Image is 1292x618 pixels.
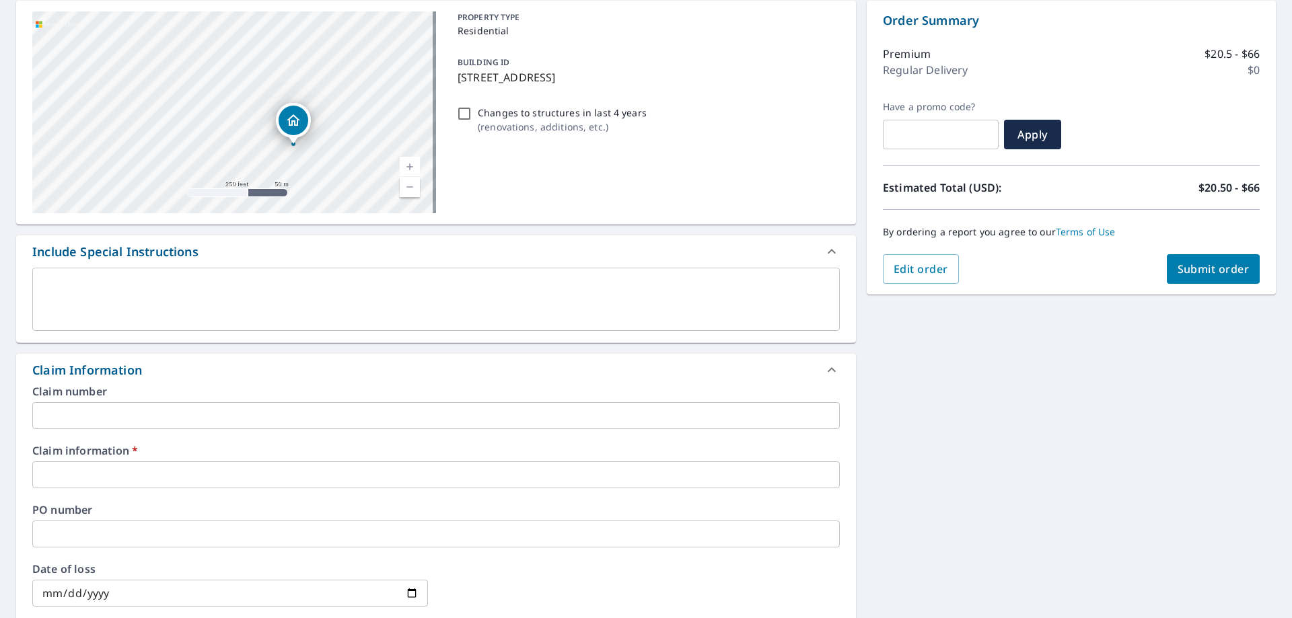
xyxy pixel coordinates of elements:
[32,243,199,261] div: Include Special Instructions
[1205,46,1260,62] p: $20.5 - $66
[400,157,420,177] a: Current Level 17, Zoom In
[478,120,647,134] p: ( renovations, additions, etc. )
[1198,180,1260,196] p: $20.50 - $66
[1056,225,1116,238] a: Terms of Use
[883,180,1071,196] p: Estimated Total (USD):
[478,106,647,120] p: Changes to structures in last 4 years
[32,564,428,574] label: Date of loss
[1015,127,1050,142] span: Apply
[458,24,834,38] p: Residential
[1248,62,1260,78] p: $0
[883,226,1260,238] p: By ordering a report you agree to our
[32,504,840,515] label: PO number
[1178,262,1250,276] span: Submit order
[16,354,856,386] div: Claim Information
[458,69,834,85] p: [STREET_ADDRESS]
[1004,120,1061,149] button: Apply
[883,101,999,113] label: Have a promo code?
[883,11,1260,30] p: Order Summary
[458,56,509,68] p: BUILDING ID
[894,262,948,276] span: Edit order
[32,386,840,397] label: Claim number
[883,254,959,284] button: Edit order
[32,445,840,456] label: Claim information
[276,103,311,145] div: Dropped pin, building 1, Residential property, 6277 YOUNG ST HALIFAX NS B3L1Z9
[458,11,834,24] p: PROPERTY TYPE
[883,62,968,78] p: Regular Delivery
[1167,254,1260,284] button: Submit order
[16,235,856,268] div: Include Special Instructions
[400,177,420,197] a: Current Level 17, Zoom Out
[32,361,142,379] div: Claim Information
[883,46,931,62] p: Premium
